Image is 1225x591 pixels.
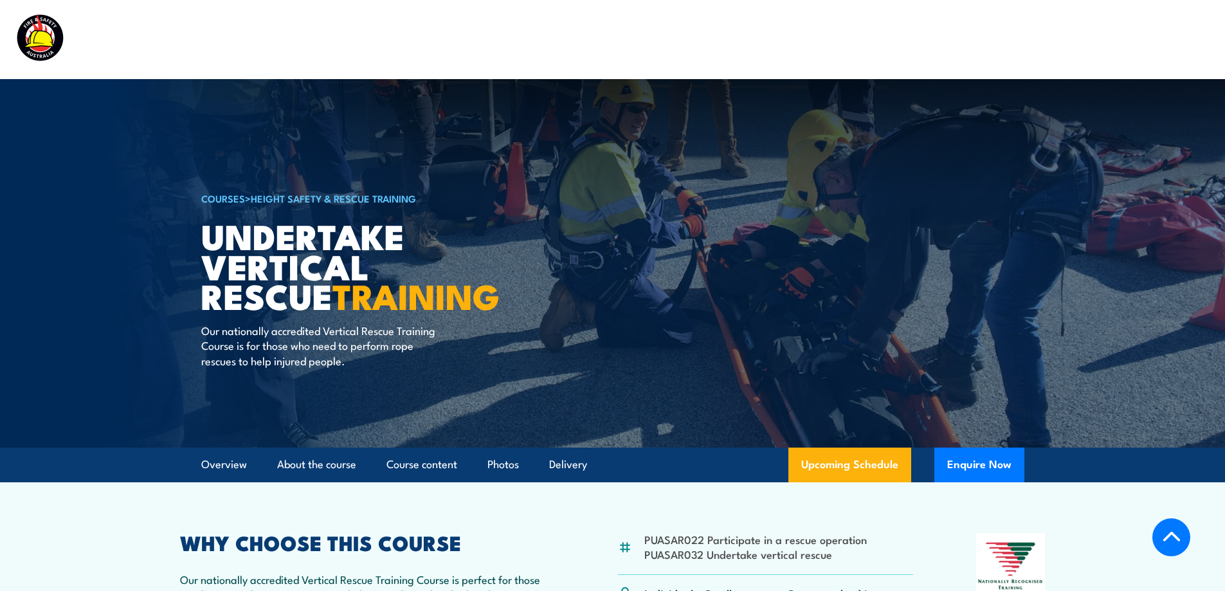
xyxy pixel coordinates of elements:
[201,191,245,205] a: COURSES
[644,532,867,547] li: PUASAR022 Participate in a rescue operation
[1124,23,1165,57] a: Contact
[201,221,519,311] h1: Undertake Vertical Rescue
[966,23,995,57] a: News
[386,448,457,482] a: Course content
[277,448,356,482] a: About the course
[709,23,862,57] a: Emergency Response Services
[201,190,519,206] h6: >
[1023,23,1096,57] a: Learner Portal
[487,448,519,482] a: Photos
[595,23,681,57] a: Course Calendar
[201,448,247,482] a: Overview
[934,448,1024,482] button: Enquire Now
[788,448,911,482] a: Upcoming Schedule
[549,448,587,482] a: Delivery
[180,533,556,551] h2: WHY CHOOSE THIS COURSE
[891,23,938,57] a: About Us
[527,23,567,57] a: Courses
[251,191,416,205] a: Height Safety & Rescue Training
[201,323,436,368] p: Our nationally accredited Vertical Rescue Training Course is for those who need to perform rope r...
[644,547,867,561] li: PUASAR032 Undertake vertical rescue
[332,268,500,322] strong: TRAINING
